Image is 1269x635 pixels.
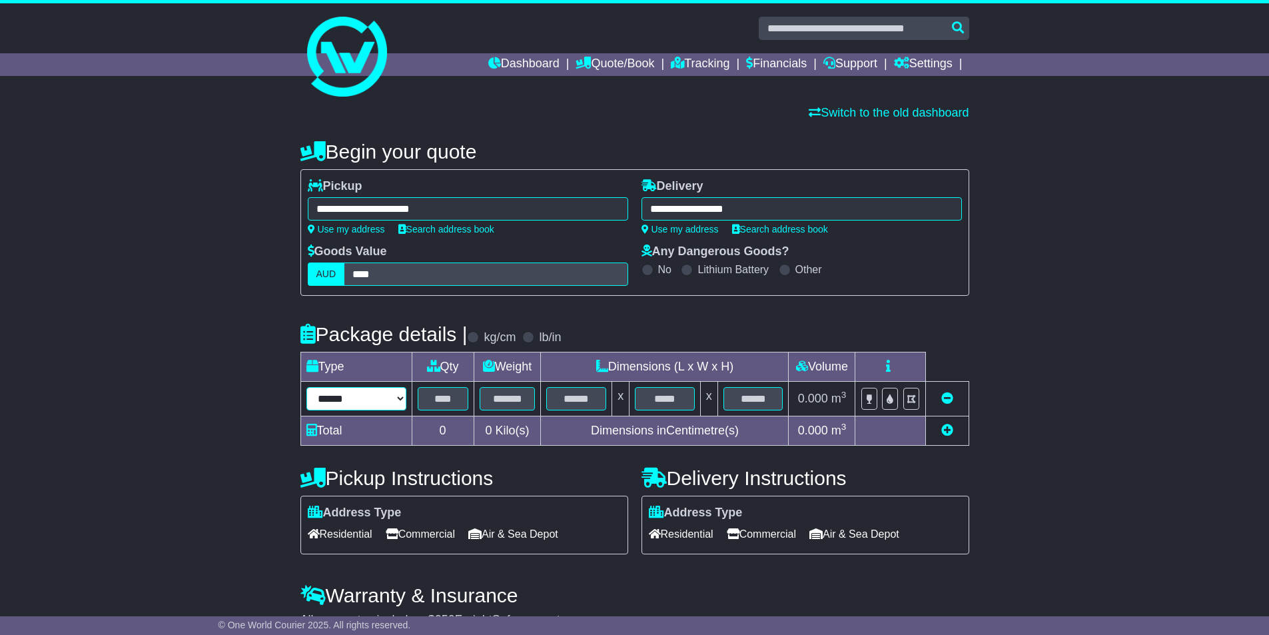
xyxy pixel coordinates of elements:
a: Settings [894,53,953,76]
a: Tracking [671,53,729,76]
span: m [831,424,847,437]
h4: Delivery Instructions [641,467,969,489]
span: Air & Sea Depot [468,524,558,544]
label: lb/in [539,330,561,345]
td: x [700,382,717,416]
label: Address Type [308,506,402,520]
td: Volume [789,352,855,382]
a: Use my address [641,224,719,235]
div: All our quotes include a $ FreightSafe warranty. [300,613,969,628]
span: Residential [308,524,372,544]
a: Use my address [308,224,385,235]
span: Air & Sea Depot [809,524,899,544]
label: AUD [308,263,345,286]
a: Remove this item [941,392,953,405]
a: Financials [746,53,807,76]
label: No [658,263,671,276]
td: Weight [474,352,541,382]
h4: Pickup Instructions [300,467,628,489]
sup: 3 [841,422,847,432]
a: Support [823,53,877,76]
h4: Warranty & Insurance [300,584,969,606]
label: Goods Value [308,245,387,259]
td: Dimensions in Centimetre(s) [541,416,789,446]
label: Other [795,263,822,276]
td: Kilo(s) [474,416,541,446]
span: 0 [485,424,492,437]
span: 250 [435,613,455,626]
td: Dimensions (L x W x H) [541,352,789,382]
label: Any Dangerous Goods? [641,245,789,259]
span: © One World Courier 2025. All rights reserved. [218,620,411,630]
td: Total [300,416,412,446]
sup: 3 [841,390,847,400]
label: Delivery [641,179,703,194]
label: Lithium Battery [697,263,769,276]
td: Type [300,352,412,382]
a: Switch to the old dashboard [809,106,969,119]
span: 0.000 [798,424,828,437]
span: 0.000 [798,392,828,405]
a: Dashboard [488,53,560,76]
h4: Package details | [300,323,468,345]
td: Qty [412,352,474,382]
span: Commercial [727,524,796,544]
label: Address Type [649,506,743,520]
td: 0 [412,416,474,446]
a: Search address book [732,224,828,235]
span: Residential [649,524,713,544]
h4: Begin your quote [300,141,969,163]
span: Commercial [386,524,455,544]
label: kg/cm [484,330,516,345]
a: Add new item [941,424,953,437]
td: x [612,382,630,416]
a: Quote/Book [576,53,654,76]
span: m [831,392,847,405]
a: Search address book [398,224,494,235]
label: Pickup [308,179,362,194]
